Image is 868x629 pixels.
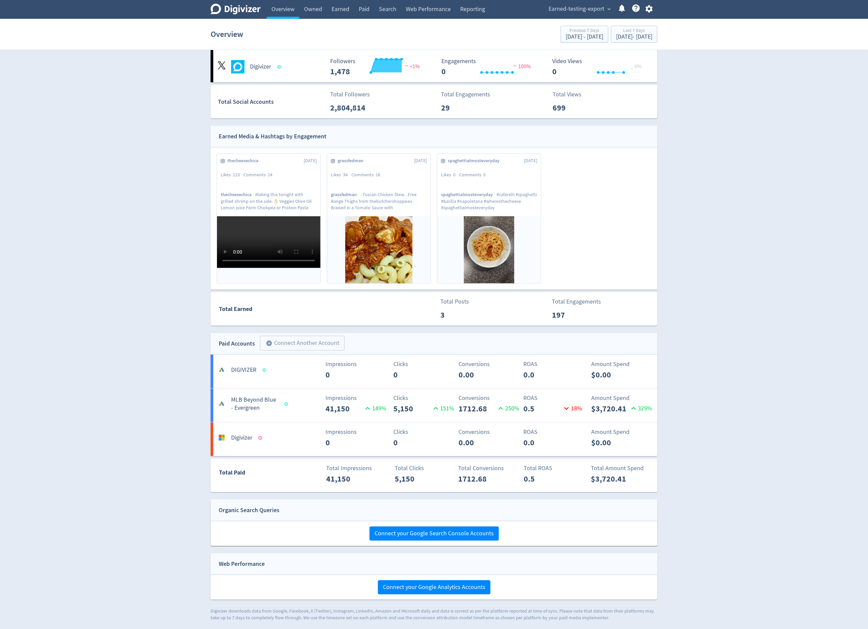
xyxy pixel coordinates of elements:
div: Earned Media & Hashtags by Engagement [219,132,327,141]
span: 100% [512,63,531,70]
span: expand_more [606,6,612,12]
p: 5,150 [394,403,431,415]
a: Connect your Google Analytics Accounts [378,583,490,591]
p: 0 [325,437,364,449]
p: Clicks [394,428,454,437]
button: Earned-testing-export [546,4,612,14]
button: Last 7 Days[DATE]- [DATE] [611,26,657,43]
svg: Video Views 0 [549,58,650,76]
div: Likes [221,172,244,178]
p: 0 [325,369,364,381]
p: Amount Spend [592,394,652,403]
span: 24 [268,172,272,178]
img: Digivizer undefined [231,60,245,74]
a: thecheesechica[DATE]Likes123Comments24thecheesechicaMaking this tonight with grilled shrimp on th... [217,154,320,283]
button: Connect your Google Analytics Accounts [378,580,490,594]
span: Connect your Google Analytics Accounts [383,584,485,590]
div: Total Paid [211,468,285,481]
h5: DIGIVIZER [231,366,256,374]
p: 329 % [629,404,652,413]
svg: Engagements 0 [438,58,539,76]
p: 1712.68 [459,473,497,485]
p: 699 [553,102,591,114]
span: 123 [233,172,240,178]
h5: MLB Beyond Blue - Evergreen [231,396,278,412]
p: 0 [394,437,432,449]
div: Comments [351,172,384,178]
span: spaghettialmosteveryday [448,158,503,164]
p: 250 % [496,404,519,413]
span: <1% [403,63,420,70]
a: Total EarnedTotal Posts3Total Engagements197 [211,292,657,326]
p: 0.5 [524,473,562,485]
a: Connect your Google Search Console Accounts [370,530,499,537]
span: thecheesechica [227,158,262,164]
h5: Digivizer [250,63,271,71]
p: 0.0 [523,369,562,381]
div: Last 7 Days [616,28,652,34]
button: Connect Another Account [260,336,345,351]
span: Earned-testing-export [549,4,604,14]
div: [DATE] - [DATE] [566,34,603,40]
span: _ 0% [631,63,642,70]
p: Impressions [325,428,386,437]
span: Data last synced: 4 Jun 2024, 11:01am (AEST) [259,436,264,440]
p: $3,720.41 [591,473,630,485]
span: grassfedman [338,158,367,164]
a: DIGIVIZERImpressions0Clicks0Conversions0.00ROAS0.0Amount Spend$0.00 [211,355,657,388]
p: Conversions [459,360,519,369]
p: $0.00 [592,369,630,381]
p: Clicks [394,360,454,369]
p: Clicks [394,394,454,403]
a: Connect Another Account [255,337,345,351]
span: 0 [483,172,486,178]
p: 41,150 [327,473,365,485]
span: [DATE] [304,158,317,164]
div: Previous 7 Days [566,28,603,34]
a: Digivizer undefinedDigivizer Followers 1,478 Followers 1,478 <1% Engagements 0 Engagements 0 100%... [211,49,657,82]
img: negative-performance.svg [403,63,410,68]
p: Total Engagements [441,90,490,99]
p: Total Engagements [552,297,601,306]
p: 29 [441,102,480,114]
div: Total Earned [211,304,434,314]
span: 0 [453,172,455,178]
a: MLB Beyond Blue - EvergreenImpressions41,150149%Clicks5,150151%Conversions1712.68250%ROAS0.518%Am... [211,389,657,422]
p: Total Views [553,90,591,99]
p: Total Posts [440,297,479,306]
p: Total Followers [330,90,370,99]
div: Likes [441,172,459,178]
span: spaghettialmosteveryday [441,191,496,198]
p: 0 [394,369,432,381]
svg: Followers 1,478 [327,58,428,76]
p: Amount Spend [592,428,652,437]
p: ROAS [523,360,584,369]
p: $0.00 [592,437,630,449]
p: Amount Spend [592,360,652,369]
button: Previous 7 Days[DATE] - [DATE] [561,26,608,43]
span: [DATE] [414,158,427,164]
div: Total Social Accounts [218,97,325,107]
p: 151 % [431,404,454,413]
p: 3 [440,309,479,321]
div: [DATE] - [DATE] [616,34,652,40]
span: 34 [343,172,348,178]
span: 16 [376,172,380,178]
p: Conversions [459,394,519,403]
div: Likes [331,172,351,178]
div: Web Performance [219,559,265,569]
span: add_circle [266,340,272,347]
p: Impressions [325,360,386,369]
span: [DATE] [524,158,537,164]
p: Total Amount Spend [591,464,652,473]
div: Organic Search Queries [219,505,279,515]
span: grassfedman [331,191,360,198]
p: 2,804,814 [330,102,369,114]
p: 5,150 [395,473,433,485]
p: Making this tonight with grilled shrimp on the side.👌🏻 Veggies Olive Oil Lemon juice Parm Chickpe... [221,191,317,210]
p: 0.0 [523,437,562,449]
a: spaghettialmosteveryday[DATE]Likes0Comments0spaghettialmosteveryday#zafarelli #spaghetti #barilla... [437,154,541,283]
p: $3,720.41 [592,403,629,415]
span: Connect your Google Search Console Accounts [375,531,494,537]
h1: Overview [211,24,243,45]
